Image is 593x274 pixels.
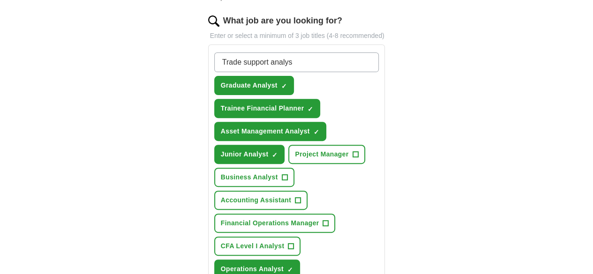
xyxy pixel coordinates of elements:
span: ✓ [281,82,287,90]
button: Project Manager [288,145,365,164]
span: Accounting Assistant [221,195,291,205]
span: Financial Operations Manager [221,218,319,228]
span: Trainee Financial Planner [221,104,304,113]
span: Asset Management Analyst [221,126,310,136]
button: Business Analyst [214,168,294,187]
span: Operations Analyst [221,264,284,274]
button: Graduate Analyst✓ [214,76,294,95]
span: ✓ [308,105,313,113]
p: Enter or select a minimum of 3 job titles (4-8 recommended) [208,31,385,41]
button: Junior Analyst✓ [214,145,285,164]
span: Graduate Analyst [221,81,278,90]
button: Financial Operations Manager [214,214,336,233]
button: Accounting Assistant [214,191,308,210]
label: What job are you looking for? [223,15,342,27]
input: Type a job title and press enter [214,52,379,72]
button: CFA Level I Analyst [214,237,301,256]
span: Business Analyst [221,172,278,182]
span: CFA Level I Analyst [221,241,285,251]
span: ✓ [287,266,293,274]
span: Project Manager [295,149,348,159]
span: ✓ [272,151,278,159]
img: search.png [208,15,219,27]
span: Junior Analyst [221,149,269,159]
button: Asset Management Analyst✓ [214,122,326,141]
span: ✓ [314,128,319,136]
button: Trainee Financial Planner✓ [214,99,321,118]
